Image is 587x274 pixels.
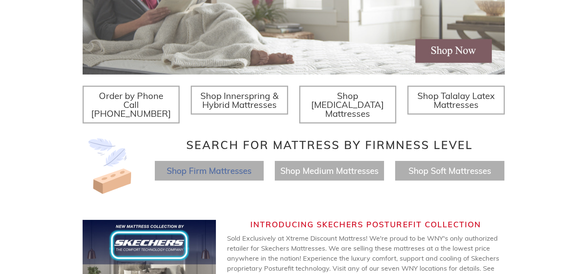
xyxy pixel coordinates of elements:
[186,138,473,152] span: Search for Mattress by Firmness Level
[417,90,495,110] span: Shop Talalay Latex Mattresses
[311,90,384,119] span: Shop [MEDICAL_DATA] Mattresses
[83,86,180,123] a: Order by Phone Call [PHONE_NUMBER]
[299,86,397,123] a: Shop [MEDICAL_DATA] Mattresses
[408,165,491,176] a: Shop Soft Mattresses
[407,86,505,115] a: Shop Talalay Latex Mattresses
[200,90,279,110] span: Shop Innerspring & Hybrid Mattresses
[280,165,378,176] a: Shop Medium Mattresses
[250,219,481,229] span: Introducing Skechers Posturefit Collection
[191,86,288,115] a: Shop Innerspring & Hybrid Mattresses
[167,165,251,176] a: Shop Firm Mattresses
[91,90,171,119] span: Order by Phone Call [PHONE_NUMBER]
[83,138,138,194] img: Image-of-brick- and-feather-representing-firm-and-soft-feel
